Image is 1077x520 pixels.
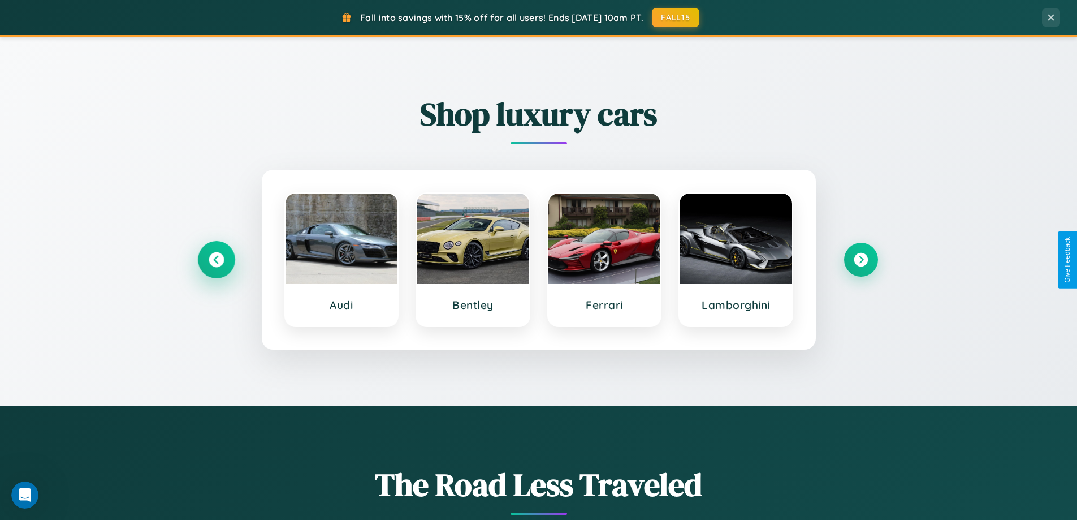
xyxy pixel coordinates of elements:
[297,298,387,312] h3: Audi
[1063,237,1071,283] div: Give Feedback
[428,298,518,312] h3: Bentley
[11,482,38,509] iframe: Intercom live chat
[691,298,781,312] h3: Lamborghini
[200,92,878,136] h2: Shop luxury cars
[560,298,650,312] h3: Ferrari
[360,12,643,23] span: Fall into savings with 15% off for all users! Ends [DATE] 10am PT.
[652,8,699,27] button: FALL15
[200,463,878,506] h1: The Road Less Traveled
